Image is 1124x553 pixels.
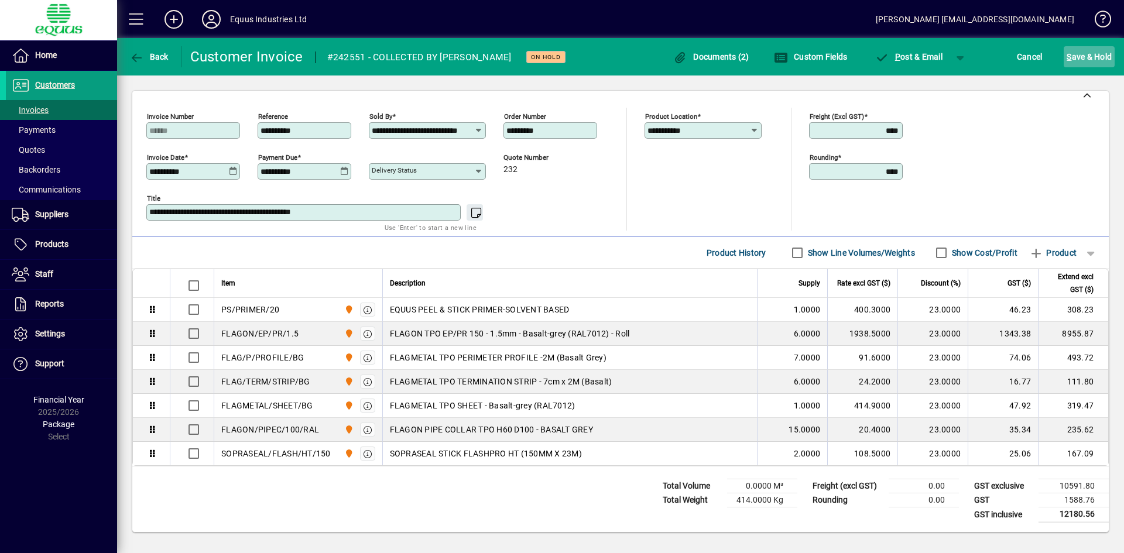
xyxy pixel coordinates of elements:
td: 8955.87 [1038,322,1108,346]
a: Backorders [6,160,117,180]
div: 1938.5000 [835,328,890,339]
span: FLAGON PIPE COLLAR TPO H60 D100 - BASALT GREY [390,424,593,435]
span: On hold [531,53,561,61]
td: Rounding [807,493,889,507]
span: GST ($) [1008,277,1031,290]
a: Products [6,230,117,259]
span: Communications [12,185,81,194]
a: Knowledge Base [1086,2,1109,40]
span: 15.0000 [789,424,820,435]
mat-label: Freight (excl GST) [810,112,864,121]
div: FLAGMETAL/SHEET/BG [221,400,313,411]
span: Financial Year [33,395,84,404]
span: Product History [707,243,766,262]
mat-label: Reference [258,112,288,121]
span: Backorders [12,165,60,174]
mat-label: Payment due [258,153,297,162]
label: Show Cost/Profit [950,247,1017,259]
div: 91.6000 [835,352,890,363]
span: SOPRASEAL STICK FLASHPRO HT (150MM X 23M) [390,448,582,459]
td: 23.0000 [897,394,968,418]
span: Invoices [12,105,49,115]
span: 2.0000 [794,448,821,459]
td: Total Weight [657,493,727,507]
span: Settings [35,329,65,338]
span: Back [129,52,169,61]
span: 4S SOUTHERN [341,351,355,364]
span: S [1067,52,1071,61]
span: Products [35,239,68,249]
td: 74.06 [968,346,1038,370]
span: Package [43,420,74,429]
div: Equus Industries Ltd [230,10,307,29]
td: GST exclusive [968,479,1039,493]
span: 6.0000 [794,328,821,339]
div: 400.3000 [835,304,890,315]
div: FLAGON/EP/PR/1.5 [221,328,299,339]
td: 111.80 [1038,370,1108,394]
td: 1588.76 [1039,493,1109,507]
td: 308.23 [1038,298,1108,322]
div: 24.2000 [835,376,890,387]
span: 4S SOUTHERN [341,327,355,340]
span: Home [35,50,57,60]
td: 46.23 [968,298,1038,322]
span: Supply [799,277,820,290]
span: Suppliers [35,209,68,219]
span: Reports [35,299,64,308]
button: Product History [702,242,771,263]
span: Item [221,277,235,290]
td: GST [968,493,1039,507]
div: Customer Invoice [190,47,303,66]
span: Support [35,359,64,368]
td: 23.0000 [897,346,968,370]
span: Description [390,277,426,290]
td: 23.0000 [897,418,968,442]
button: Post & Email [869,46,948,67]
span: ave & Hold [1067,47,1112,66]
button: Documents (2) [670,46,752,67]
td: 23.0000 [897,322,968,346]
a: Suppliers [6,200,117,229]
button: Profile [193,9,230,30]
mat-hint: Use 'Enter' to start a new line [385,221,477,234]
td: 23.0000 [897,298,968,322]
td: 25.06 [968,442,1038,465]
span: Cancel [1017,47,1043,66]
td: Total Volume [657,479,727,493]
td: 47.92 [968,394,1038,418]
div: FLAGON/PIPEC/100/RAL [221,424,319,435]
button: Add [155,9,193,30]
span: Staff [35,269,53,279]
a: Invoices [6,100,117,120]
span: 4S SOUTHERN [341,399,355,412]
td: 0.0000 M³ [727,479,797,493]
div: 414.9000 [835,400,890,411]
span: Quote number [503,154,574,162]
span: 4S SOUTHERN [341,303,355,316]
td: 23.0000 [897,442,968,465]
span: Custom Fields [774,52,848,61]
span: 4S SOUTHERN [341,375,355,388]
div: [PERSON_NAME] [EMAIL_ADDRESS][DOMAIN_NAME] [876,10,1074,29]
div: FLAG/P/PROFILE/BG [221,352,304,363]
span: 7.0000 [794,352,821,363]
span: 1.0000 [794,400,821,411]
span: 4S SOUTHERN [341,423,355,436]
a: Staff [6,260,117,289]
div: #242551 - COLLECTED BY [PERSON_NAME] [327,48,512,67]
span: Quotes [12,145,45,154]
a: Quotes [6,140,117,160]
span: Rate excl GST ($) [837,277,890,290]
button: Cancel [1014,46,1046,67]
a: Payments [6,120,117,140]
mat-label: Delivery status [372,166,417,174]
span: FLAGON TPO EP/PR 150 - 1.5mm - Basalt-grey (RAL7012) - Roll [390,328,630,339]
button: Product [1023,242,1082,263]
td: 0.00 [889,479,959,493]
span: FLAGMETAL TPO PERIMETER PROFILE -2M (Basalt Grey) [390,352,606,363]
a: Communications [6,180,117,200]
span: Documents (2) [673,52,749,61]
td: GST inclusive [968,507,1039,522]
td: 493.72 [1038,346,1108,370]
